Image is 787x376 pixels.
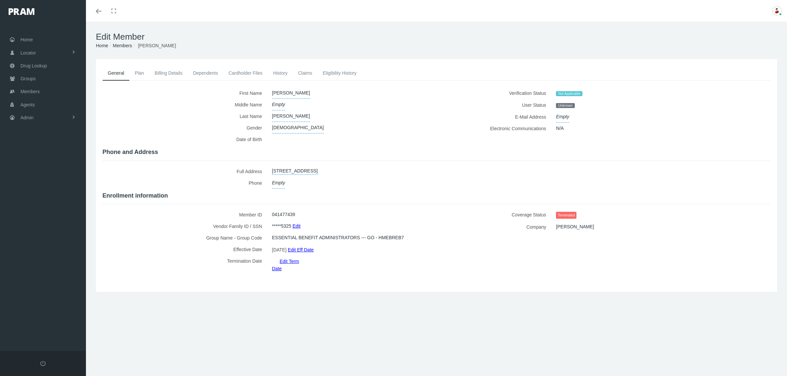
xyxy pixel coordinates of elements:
[102,244,267,255] label: Effective Date
[442,87,551,99] label: Verification Status
[272,122,324,133] span: [DEMOGRAPHIC_DATA]
[96,43,108,48] a: Home
[556,221,594,232] span: [PERSON_NAME]
[272,256,299,273] a: Edit Term Date
[272,209,295,220] span: 041477439
[102,220,267,232] label: Vendor Family ID / SSN
[442,111,551,123] label: E-Mail Address
[102,110,267,122] label: Last Name
[317,66,362,80] a: Eligibility History
[102,209,267,220] label: Member ID
[102,255,267,272] label: Termination Date
[20,111,34,124] span: Admin
[223,66,268,80] a: Cardholder Files
[556,111,569,123] span: Empty
[102,177,267,189] label: Phone
[96,32,777,42] h1: Edit Member
[293,66,318,80] a: Claims
[102,122,267,133] label: Gender
[20,47,36,59] span: Locator
[272,245,287,255] span: [DATE]
[149,66,188,80] a: Billing Details
[442,123,551,134] label: Electronic Communications
[556,103,574,108] span: Unknown
[102,87,267,99] label: First Name
[102,133,267,145] label: Date of Birth
[9,8,34,15] img: PRAM_20_x_78.png
[20,72,36,85] span: Groups
[102,149,770,156] h4: Phone and Address
[272,232,404,243] span: ESSENTIAL BENEFIT ADMINISTRATORS --- GO - HMEBREB7
[442,209,551,221] label: Coverage Status
[272,110,310,122] span: [PERSON_NAME]
[272,166,318,175] a: [STREET_ADDRESS]
[556,123,564,134] span: N/A
[138,43,176,48] span: [PERSON_NAME]
[556,212,576,219] span: Terminated
[272,177,285,189] span: Empty
[20,59,47,72] span: Drug Lookup
[102,232,267,244] label: Group Name - Group Code
[556,91,582,96] span: Not Applicable
[442,99,551,111] label: User Status
[268,66,293,80] a: History
[442,221,551,233] label: Company
[20,85,40,98] span: Members
[102,192,770,200] h4: Enrollment information
[272,87,310,99] span: [PERSON_NAME]
[293,221,300,231] a: Edit
[188,66,223,80] a: Dependents
[272,99,285,110] span: Empty
[102,66,130,81] a: General
[102,166,267,177] label: Full Address
[102,99,267,110] label: Middle Name
[113,43,132,48] a: Members
[288,245,314,254] a: Edit Eff Date
[130,66,149,80] a: Plan
[20,98,35,111] span: Agents
[20,33,33,46] span: Home
[772,6,782,16] img: S_Profile_Picture_701.jpg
